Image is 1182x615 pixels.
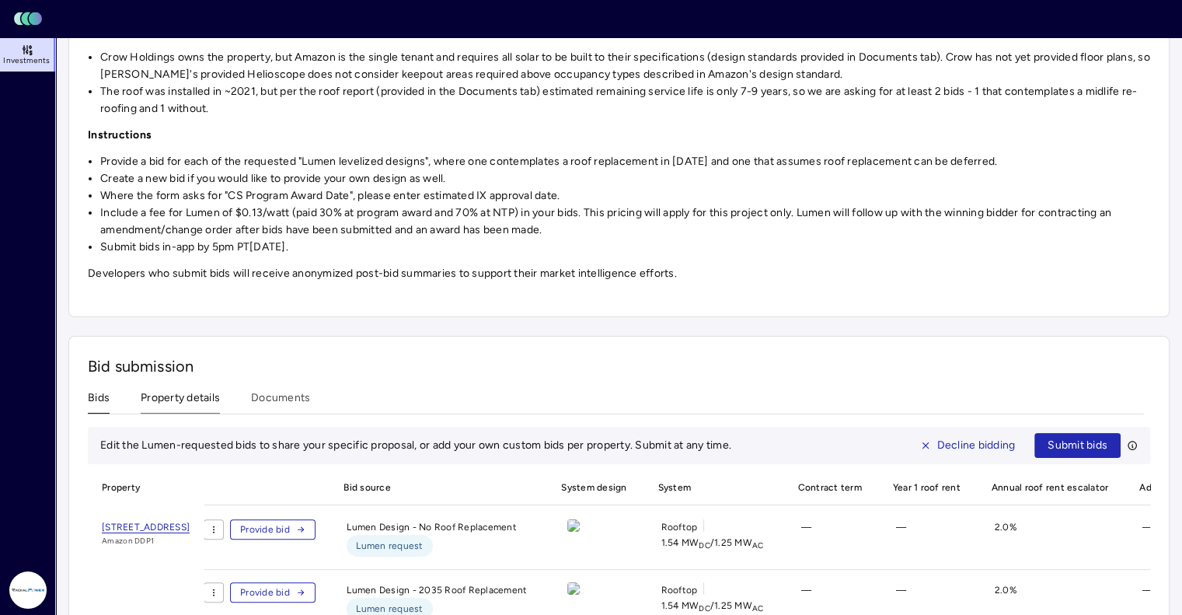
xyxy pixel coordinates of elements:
[100,187,1150,204] li: Where the form asks for "CS Program Award Date", please enter estimated IX approval date.
[788,470,870,505] span: Contract term
[251,390,310,414] button: Documents
[752,540,764,550] sub: AC
[102,519,190,535] a: [STREET_ADDRESS]
[100,49,1150,83] li: Crow Holdings owns the property, but Amazon is the single tenant and requires all solar to be bui...
[230,519,316,540] button: Provide bid
[88,357,194,376] span: Bid submission
[88,390,110,414] button: Bids
[884,519,970,557] div: —
[1034,433,1121,458] button: Submit bids
[240,585,290,600] span: Provide bid
[100,439,731,452] span: Edit the Lumen-requested bids to share your specific proposal, or add your own custom bids per pr...
[699,540,710,550] sub: DC
[230,582,316,603] button: Provide bid
[907,433,1029,458] button: Decline bidding
[661,519,698,535] span: Rooftop
[982,470,1118,505] span: Annual roof rent escalator
[3,56,50,65] span: Investments
[240,522,290,537] span: Provide bid
[334,519,539,557] div: Lumen Design - No Roof Replacement
[661,535,764,550] span: 1.54 MW / 1.25 MW
[88,265,1150,282] p: Developers who submit bids will receive anonymized post-bid summaries to support their market int...
[88,470,204,505] span: Property
[552,470,636,505] span: System design
[699,603,710,613] sub: DC
[661,582,698,598] span: Rooftop
[100,239,1150,256] li: Submit bids in-app by 5pm PT[DATE].
[100,83,1150,117] li: The roof was installed in ~2021, but per the roof report (provided in the Documents tab) estimate...
[661,598,764,613] span: 1.54 MW / 1.25 MW
[567,582,580,595] img: view
[937,437,1016,454] span: Decline bidding
[9,571,47,609] img: Radial Power
[649,470,776,505] span: System
[788,519,870,557] div: —
[88,128,152,142] strong: Instructions
[1048,437,1107,454] span: Submit bids
[141,390,220,414] button: Property details
[982,519,1118,557] div: 2.0%
[752,603,764,613] sub: AC
[102,535,190,547] span: Amazon DDP1
[100,153,1150,170] li: Provide a bid for each of the requested "Lumen levelized designs", where one contemplates a roof ...
[567,519,580,532] img: view
[100,170,1150,187] li: Create a new bid if you would like to provide your own design as well.
[102,522,190,533] span: [STREET_ADDRESS]
[100,204,1150,239] li: Include a fee for Lumen of $0.13/watt (paid 30% at program award and 70% at NTP) in your bids. Th...
[884,470,970,505] span: Year 1 roof rent
[356,538,423,554] span: Lumen request
[334,470,539,505] span: Bid source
